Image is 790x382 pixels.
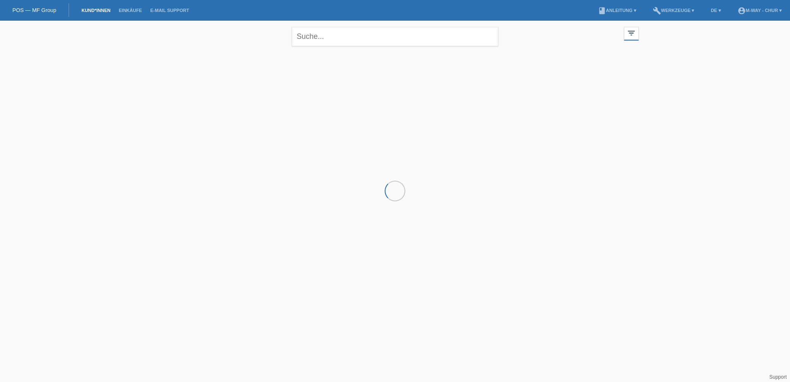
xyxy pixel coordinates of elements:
a: POS — MF Group [12,7,56,13]
i: filter_list [627,29,636,38]
i: account_circle [738,7,746,15]
a: Kund*innen [77,8,114,13]
a: bookAnleitung ▾ [594,8,640,13]
a: account_circlem-way - Chur ▾ [733,8,786,13]
i: book [598,7,606,15]
i: build [653,7,661,15]
a: Einkäufe [114,8,146,13]
a: Support [769,374,787,380]
a: E-Mail Support [146,8,193,13]
a: DE ▾ [707,8,725,13]
input: Suche... [292,27,498,46]
a: buildWerkzeuge ▾ [649,8,699,13]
